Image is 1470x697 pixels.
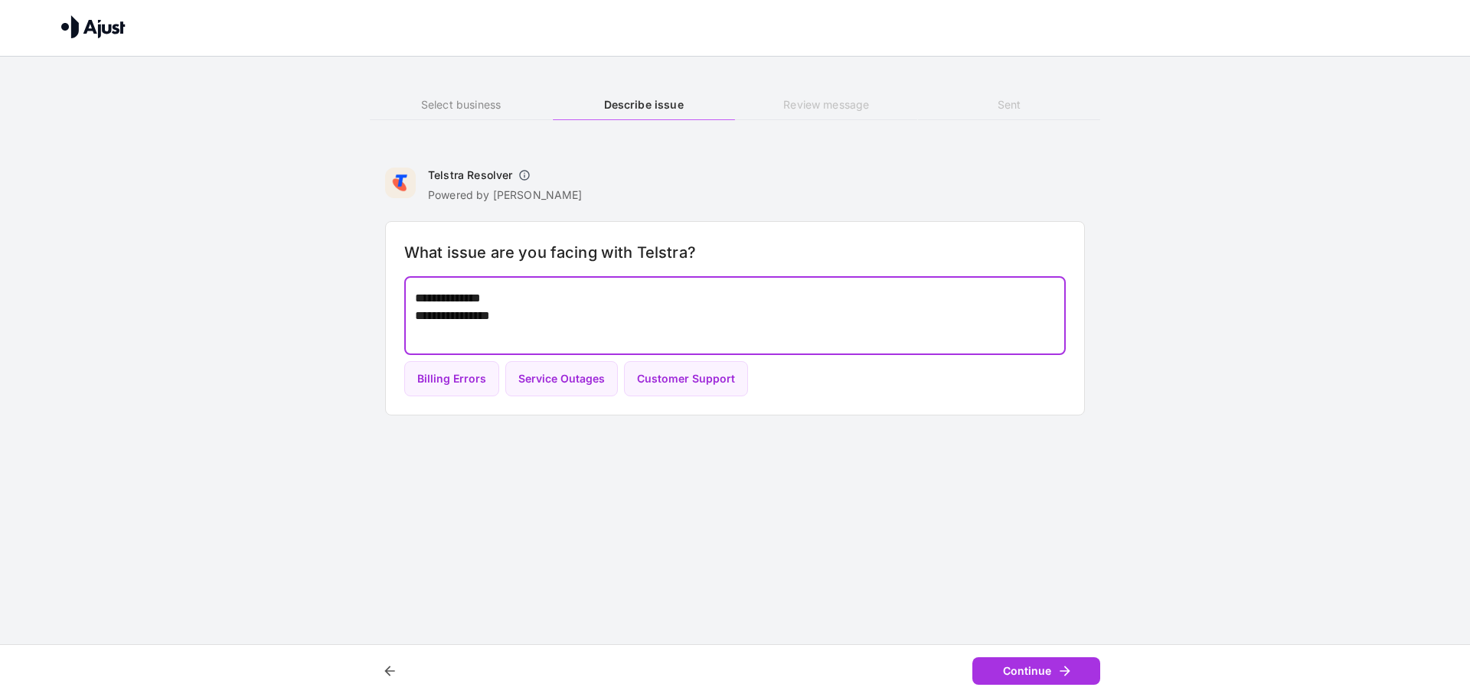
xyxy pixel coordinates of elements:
[404,361,499,397] button: Billing Errors
[428,187,583,203] p: Powered by [PERSON_NAME]
[404,240,1066,265] h6: What issue are you facing with Telstra?
[385,168,416,198] img: Telstra
[735,96,917,113] h6: Review message
[624,361,748,397] button: Customer Support
[972,657,1100,686] button: Continue
[61,15,126,38] img: Ajust
[428,168,512,183] h6: Telstra Resolver
[505,361,618,397] button: Service Outages
[553,96,735,113] h6: Describe issue
[370,96,552,113] h6: Select business
[918,96,1100,113] h6: Sent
